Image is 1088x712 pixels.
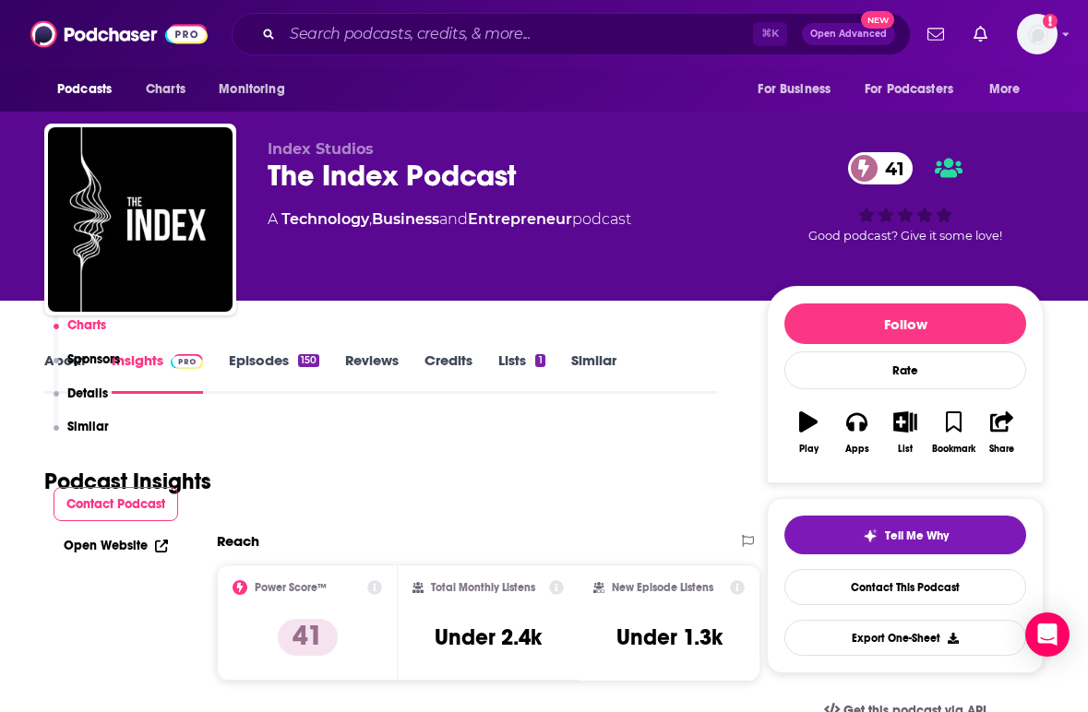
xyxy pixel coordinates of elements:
a: Contact This Podcast [784,569,1026,605]
h2: Total Monthly Listens [431,581,535,594]
a: About [44,351,86,394]
h2: Power Score™ [255,581,327,594]
div: Search podcasts, credits, & more... [232,13,911,55]
span: Index Studios [268,140,374,158]
button: open menu [44,72,136,107]
input: Search podcasts, credits, & more... [282,19,753,49]
button: Bookmark [929,399,977,466]
button: Show profile menu [1017,14,1058,54]
button: open menu [206,72,308,107]
div: Rate [784,351,1026,389]
img: The Index Podcast [48,127,233,312]
p: Similar [67,419,109,434]
span: Charts [146,77,185,102]
div: A podcast [268,208,631,231]
button: open menu [745,72,854,107]
div: Open Intercom Messenger [1025,612,1070,657]
button: Play [784,399,832,466]
div: Apps [845,444,869,455]
a: Open Website [64,538,168,553]
span: New [861,11,894,29]
button: Contact Podcast [54,487,179,521]
button: tell me why sparkleTell Me Why [784,516,1026,554]
a: Similar [571,351,616,394]
div: 150 [298,354,319,367]
button: Follow [784,303,1026,344]
h3: Under 2.4k [435,623,542,651]
svg: Add a profile image [1043,14,1058,29]
span: Monitoring [219,77,284,102]
span: and [439,210,468,228]
a: Show notifications dropdown [920,18,951,50]
button: Similar [54,419,110,453]
button: Details [54,386,109,420]
div: Play [799,444,819,455]
a: Show notifications dropdown [966,18,995,50]
a: Credits [424,351,472,394]
button: Apps [832,399,880,466]
button: open menu [853,72,980,107]
div: Share [989,444,1014,455]
h1: Podcast Insights [44,468,211,495]
span: ⌘ K [753,22,787,46]
h2: Reach [217,532,259,550]
a: Business [372,210,439,228]
h2: New Episode Listens [612,581,713,594]
img: Podchaser Pro [171,354,203,369]
div: Bookmark [932,444,975,455]
div: 1 [535,354,544,367]
img: Podchaser - Follow, Share and Rate Podcasts [30,17,208,52]
a: Reviews [345,351,399,394]
a: 41 [848,152,914,184]
a: Charts [134,72,197,107]
button: Sponsors [54,351,121,386]
div: 41Good podcast? Give it some love! [767,140,1044,255]
img: User Profile [1017,14,1058,54]
span: Tell Me Why [885,528,949,543]
span: Open Advanced [810,30,887,39]
span: Good podcast? Give it some love! [808,229,1002,243]
span: 41 [867,152,914,184]
span: Podcasts [57,77,112,102]
div: List [898,444,913,455]
h3: Under 1.3k [616,623,723,651]
button: Export One-Sheet [784,620,1026,656]
span: More [989,77,1021,102]
p: 41 [278,619,338,656]
img: tell me why sparkle [863,528,878,543]
button: Open AdvancedNew [802,23,895,45]
p: Details [67,386,108,401]
span: For Podcasters [865,77,953,102]
p: Sponsors [67,351,120,367]
button: Share [978,399,1026,466]
button: List [881,399,929,466]
span: , [369,210,372,228]
span: For Business [758,77,831,102]
a: Episodes150 [229,351,319,394]
span: Logged in as HughE [1017,14,1058,54]
a: Lists1 [498,351,544,394]
a: Entrepreneur [468,210,572,228]
a: Technology [281,210,369,228]
button: open menu [976,72,1044,107]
